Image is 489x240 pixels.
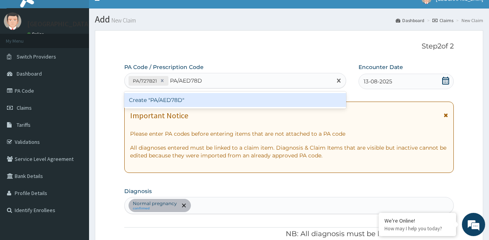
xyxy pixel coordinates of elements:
[124,229,454,239] p: NB: All diagnosis must be linked to a claim item
[124,93,346,107] div: Create "PA/AED78D"
[130,76,158,85] div: PA/727B21
[124,187,152,195] label: Diagnosis
[14,39,31,58] img: d_794563401_company_1708531726252_794563401
[130,111,188,120] h1: Important Notice
[17,121,31,128] span: Tariffs
[17,104,32,111] span: Claims
[130,130,448,138] p: Please enter PA codes before entering items that are not attached to a PA code
[124,42,454,51] p: Step 2 of 2
[384,225,450,232] p: How may I help you today?
[124,63,204,71] label: PA Code / Prescription Code
[17,70,42,77] span: Dashboard
[110,17,136,23] small: New Claim
[4,159,148,186] textarea: Type your message and hit 'Enter'
[27,31,46,37] a: Online
[384,217,450,224] div: We're Online!
[364,78,392,85] span: 13-08-2025
[27,21,91,28] p: [GEOGRAPHIC_DATA]
[17,53,56,60] span: Switch Providers
[40,43,130,54] div: Chat with us now
[133,200,177,207] p: Normal pregnancy
[130,144,448,159] p: All diagnoses entered must be linked to a claim item. Diagnosis & Claim Items that are visible bu...
[396,17,424,24] a: Dashboard
[432,17,453,24] a: Claims
[180,202,187,209] span: remove selection option
[127,4,146,22] div: Minimize live chat window
[45,71,107,149] span: We're online!
[4,12,21,30] img: User Image
[95,14,483,24] h1: Add
[133,207,177,211] small: confirmed
[454,17,483,24] li: New Claim
[359,63,403,71] label: Encounter Date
